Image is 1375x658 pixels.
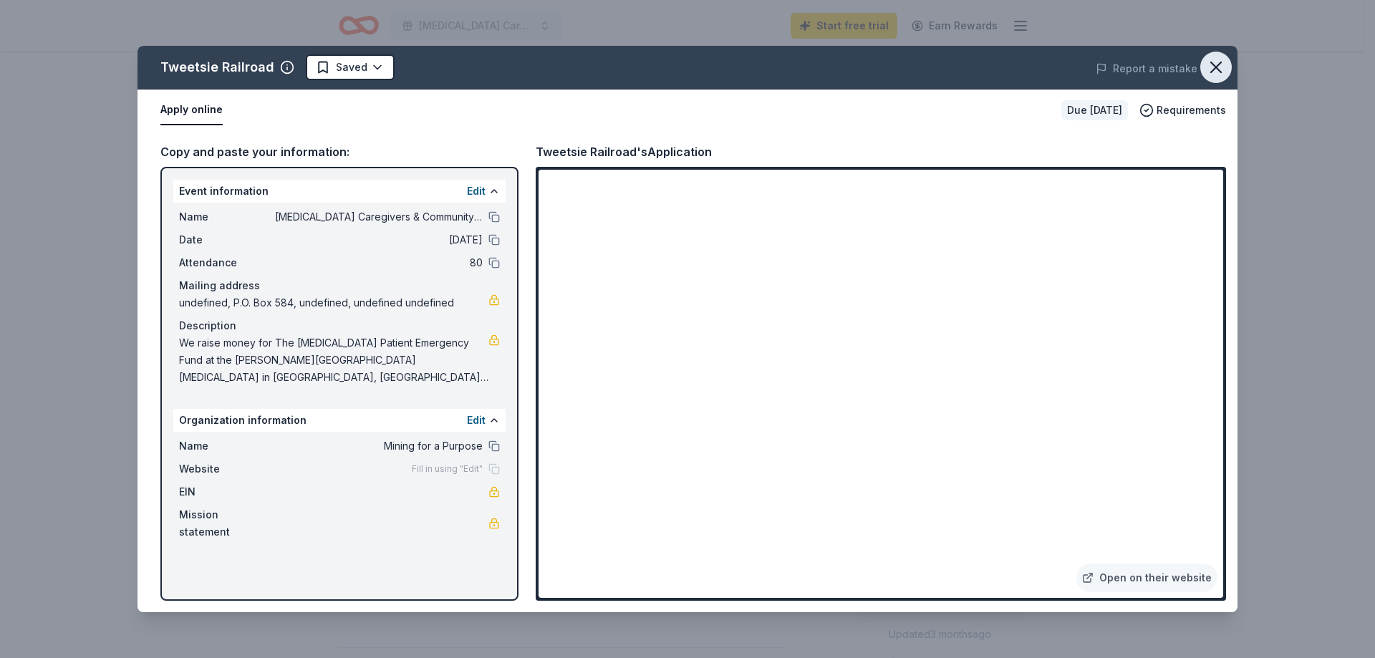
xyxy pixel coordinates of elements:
[275,231,483,248] span: [DATE]
[173,409,506,432] div: Organization information
[179,317,500,334] div: Description
[173,180,506,203] div: Event information
[179,483,275,500] span: EIN
[539,170,1223,598] iframe: To enrich screen reader interactions, please activate Accessibility in Grammarly extension settings
[336,59,367,76] span: Saved
[160,142,518,161] div: Copy and paste your information:
[179,231,275,248] span: Date
[1061,100,1128,120] div: Due [DATE]
[179,277,500,294] div: Mailing address
[1157,102,1226,119] span: Requirements
[467,412,486,429] button: Edit
[160,95,223,125] button: Apply online
[179,437,275,455] span: Name
[160,56,274,79] div: Tweetsie Railroad
[275,437,483,455] span: Mining for a Purpose
[179,334,488,386] span: We raise money for The [MEDICAL_DATA] Patient Emergency Fund at the [PERSON_NAME][GEOGRAPHIC_DATA...
[179,460,275,478] span: Website
[1076,563,1217,592] a: Open on their website
[275,254,483,271] span: 80
[467,183,486,200] button: Edit
[179,294,488,311] span: undefined, P.O. Box 584, undefined, undefined undefined
[179,506,275,541] span: Mission statement
[179,254,275,271] span: Attendance
[1139,102,1226,119] button: Requirements
[1096,60,1197,77] button: Report a mistake
[275,208,483,226] span: [MEDICAL_DATA] Caregivers & Community Appreciation Event
[306,54,395,80] button: Saved
[536,142,712,161] div: Tweetsie Railroad's Application
[179,208,275,226] span: Name
[412,463,483,475] span: Fill in using "Edit"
